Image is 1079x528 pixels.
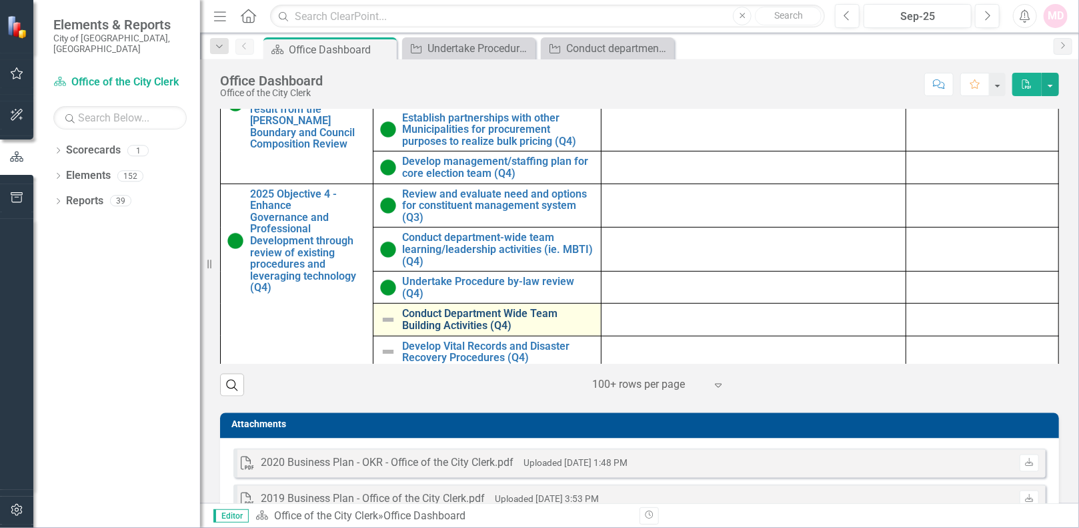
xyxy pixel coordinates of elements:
small: Uploaded [DATE] 1:48 PM [523,458,628,469]
a: Conduct department-wide team learning/leadership activities (ie. MBTI) (Q4) [544,40,671,57]
a: Conduct department-wide team learning/leadership activities (ie. MBTI) (Q4) [403,232,595,267]
a: Elements [66,168,111,184]
button: Sep-25 [864,4,972,28]
td: Double-Click to Edit [602,228,906,272]
td: Double-Click to Edit [906,304,1059,336]
span: Editor [213,509,249,523]
td: Double-Click to Edit Right Click for Context Menu [373,107,602,152]
img: Proceeding as Anticipated [380,198,396,214]
div: Sep-25 [868,9,967,25]
a: Office of the City Clerk [274,509,378,522]
div: 2020 Business Plan - OKR - Office of the City Clerk.pdf [261,456,513,471]
div: Conduct department-wide team learning/leadership activities (ie. MBTI) (Q4) [566,40,671,57]
td: Double-Click to Edit [602,272,906,304]
div: » [255,509,630,524]
img: Proceeding as Anticipated [227,233,243,249]
td: Double-Click to Edit [906,272,1059,304]
a: 2025 0bjective 3 - Prepare for 2026 Election and implement any Changes that may result from the [... [250,56,366,150]
div: 1 [127,145,149,156]
td: Double-Click to Edit Right Click for Context Menu [221,52,373,184]
div: 2019 Business Plan - Office of the City Clerk.pdf [261,492,485,507]
td: Double-Click to Edit Right Click for Context Menu [221,184,373,368]
button: MD [1044,4,1068,28]
img: Not Defined [380,312,396,328]
input: Search ClearPoint... [270,5,825,28]
span: Elements & Reports [53,17,187,33]
a: Undertake Procedure by-law review (Q4) [403,276,595,299]
td: Double-Click to Edit [602,152,906,184]
img: Proceeding as Anticipated [380,160,396,176]
div: 152 [117,170,143,182]
small: City of [GEOGRAPHIC_DATA], [GEOGRAPHIC_DATA] [53,33,187,55]
td: Double-Click to Edit [602,184,906,228]
div: 39 [110,196,131,207]
td: Double-Click to Edit [906,107,1059,152]
small: Uploaded [DATE] 3:53 PM [495,494,599,505]
a: 2025 Objective 4 - Enhance Governance and Professional Development through review of existing pro... [250,188,366,294]
button: Search [755,7,822,25]
a: Develop management/staffing plan for core election team (Q4) [403,156,595,179]
td: Double-Click to Edit [602,336,906,368]
td: Double-Click to Edit [906,152,1059,184]
div: Office Dashboard [383,509,465,522]
td: Double-Click to Edit Right Click for Context Menu [373,272,602,304]
a: Undertake Procedure by-law review (Q4) [405,40,532,57]
img: Proceeding as Anticipated [380,280,396,296]
td: Double-Click to Edit Right Click for Context Menu [373,228,602,272]
a: Office of the City Clerk [53,75,187,90]
td: Double-Click to Edit [906,336,1059,368]
td: Double-Click to Edit Right Click for Context Menu [373,184,602,228]
a: Conduct Department Wide Team Building Activities (Q4) [403,308,595,331]
td: Double-Click to Edit Right Click for Context Menu [373,152,602,184]
td: Double-Click to Edit [906,228,1059,272]
input: Search Below... [53,106,187,129]
div: Undertake Procedure by-law review (Q4) [427,40,532,57]
img: Not Defined [380,344,396,360]
a: Develop Vital Records and Disaster Recovery Procedures (Q4) [403,340,595,364]
span: Search [774,10,803,21]
td: Double-Click to Edit [602,107,906,152]
div: Office Dashboard [220,73,323,88]
a: Review and evaluate need and options for constituent management system (Q3) [403,188,595,224]
td: Double-Click to Edit [602,304,906,336]
td: Double-Click to Edit [906,184,1059,228]
td: Double-Click to Edit Right Click for Context Menu [373,336,602,368]
h3: Attachments [231,420,1052,430]
div: Office Dashboard [289,41,393,58]
a: Establish partnerships with other Municipalities for procurement purposes to realize bulk pricing... [403,112,595,148]
img: ClearPoint Strategy [7,15,30,38]
div: Office of the City Clerk [220,88,323,98]
a: Reports [66,194,103,209]
img: Proceeding as Anticipated [380,121,396,138]
td: Double-Click to Edit Right Click for Context Menu [373,304,602,336]
img: Proceeding as Anticipated [380,242,396,258]
a: Scorecards [66,143,121,158]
